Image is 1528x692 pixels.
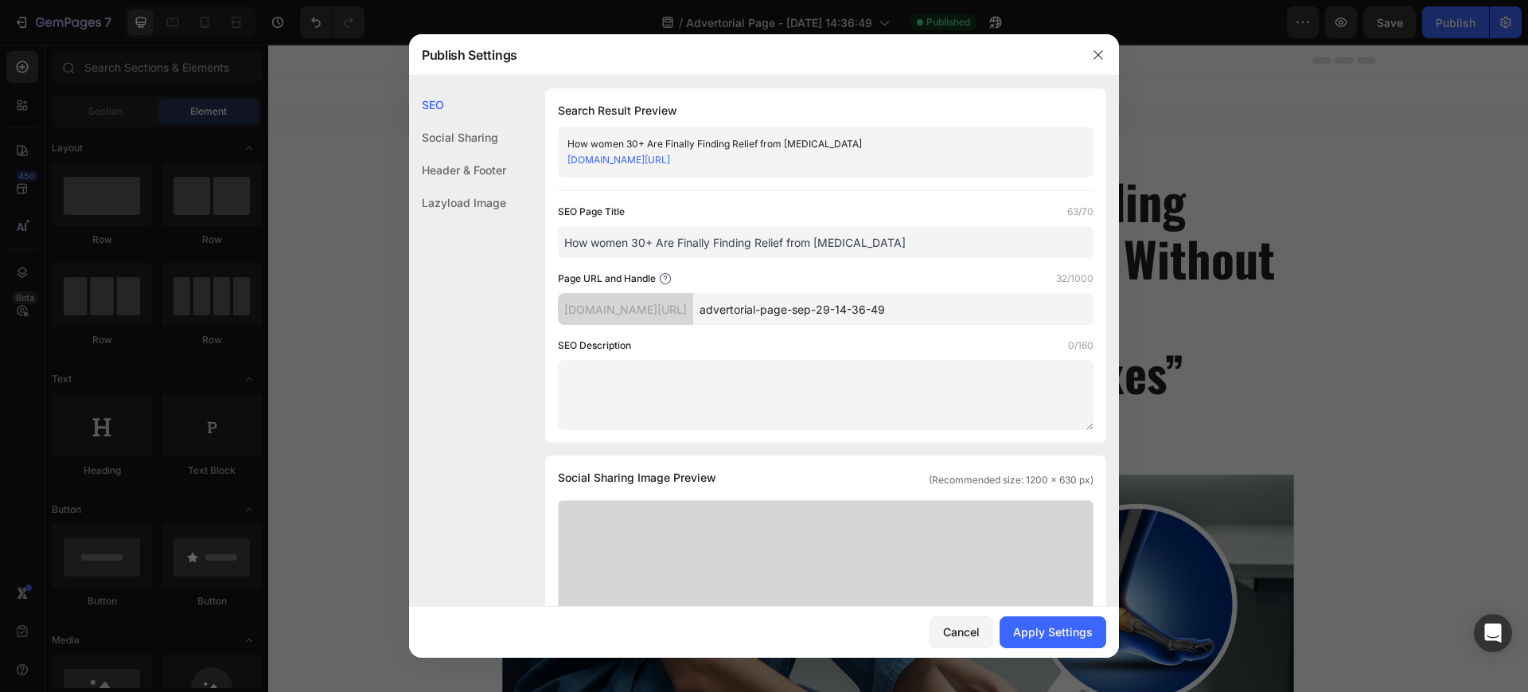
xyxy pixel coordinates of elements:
[558,204,625,220] label: SEO Page Title
[1068,338,1093,354] label: 0/160
[1474,614,1512,652] div: Open Intercom Messenger
[288,382,523,399] p: by [PERSON_NAME] in Interviews [DATE]
[567,154,670,166] a: [DOMAIN_NAME][URL]
[558,293,693,325] div: [DOMAIN_NAME][URL]
[558,271,656,287] label: Page URL and Handle
[558,101,1093,120] h1: Search Result Preview
[567,136,1058,152] div: How women 30+ Are Finally Finding Relief from [MEDICAL_DATA]
[409,154,506,186] div: Header & Footer
[236,127,1024,357] p: How women 30+ Are Finally Finding Relief from [MEDICAL_DATA] — Without Ugly Orthopedic Shoes, Cos...
[1000,616,1106,648] button: Apply Settings
[1056,271,1093,287] label: 32/1000
[1067,204,1093,220] label: 63/70
[234,371,274,411] img: gempages_579492319821038385-ded43a74-cf7b-4d21-a3c5-4e74b7822add.png
[1013,624,1093,640] div: Apply Settings
[234,126,1026,358] h1: Rich Text Editor. Editing area: main
[409,88,506,121] div: SEO
[409,121,506,154] div: Social Sharing
[930,616,993,648] button: Cancel
[693,293,1093,325] input: Handle
[929,473,1093,487] span: (Recommended size: 1200 x 630 px)
[409,34,1078,76] div: Publish Settings
[558,338,631,354] label: SEO Description
[409,186,506,219] div: Lazyload Image
[2,65,1258,81] p: Advertorial
[943,624,980,640] div: Cancel
[558,468,716,487] span: Social Sharing Image Preview
[558,226,1093,258] input: Title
